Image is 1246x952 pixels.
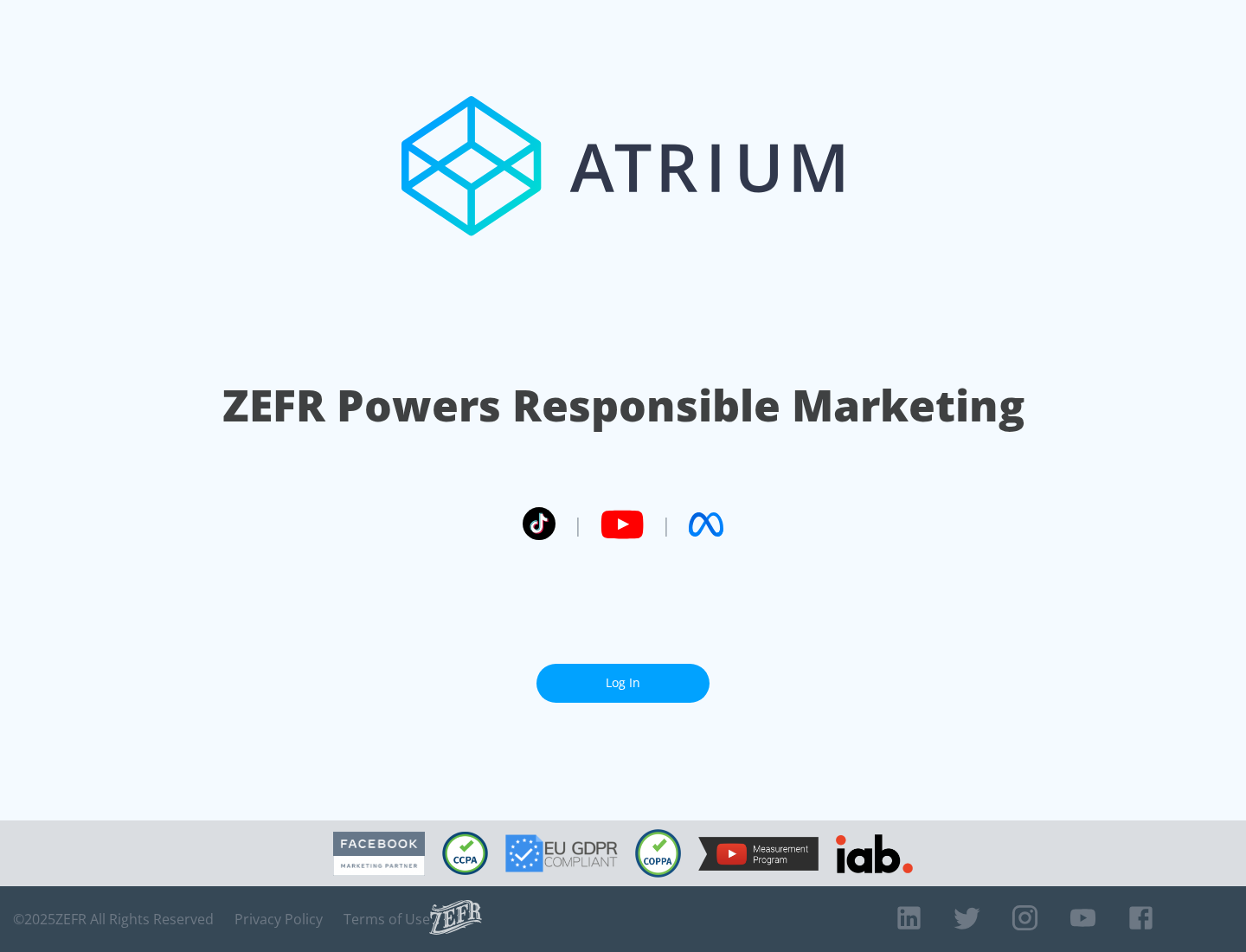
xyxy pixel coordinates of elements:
a: Log In [536,664,710,703]
img: Facebook Marketing Partner [333,832,425,876]
a: Terms of Use [344,910,430,928]
img: GDPR Compliant [505,834,618,872]
a: Privacy Policy [234,910,323,928]
span: | [573,511,583,537]
span: | [661,511,671,537]
span: © 2025 ZEFR All Rights Reserved [13,910,214,928]
h1: ZEFR Powers Responsible Marketing [222,376,1024,435]
img: CCPA Compliant [442,832,488,875]
img: COPPA Compliant [635,829,681,878]
img: IAB [836,834,913,873]
img: YouTube Measurement Program [698,837,819,871]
